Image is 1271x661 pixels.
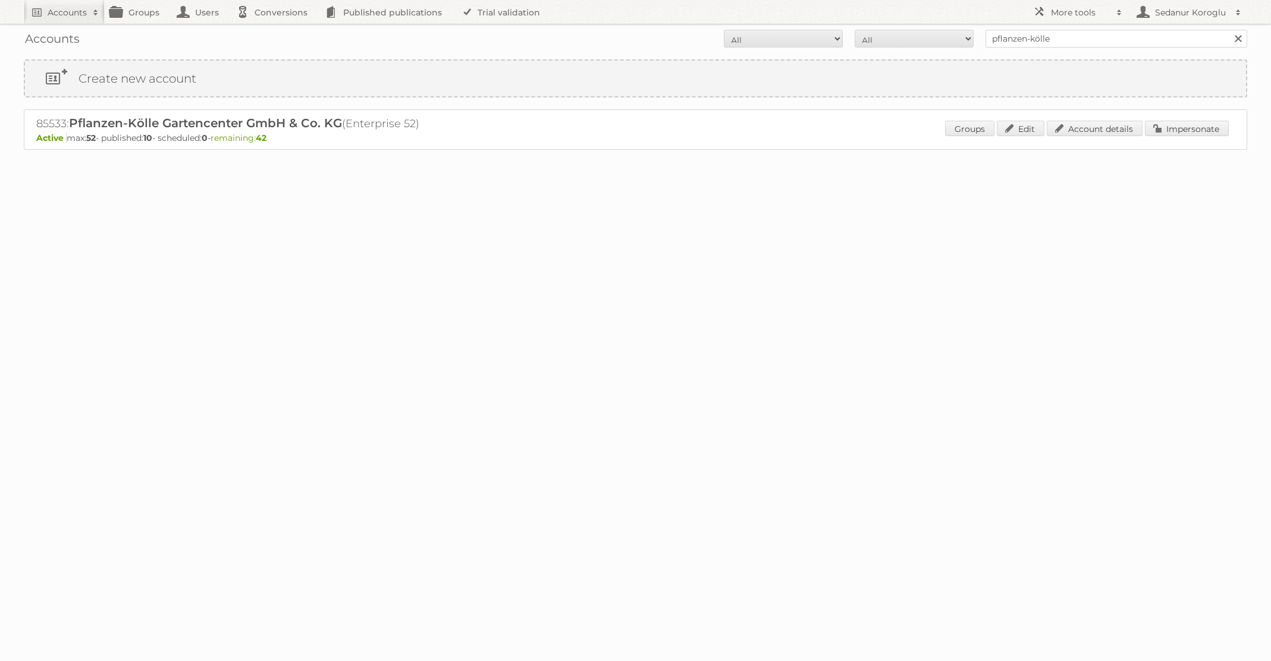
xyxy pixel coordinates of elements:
[69,116,342,130] span: Pflanzen-Kölle Gartencenter GmbH & Co. KG
[997,121,1044,136] a: Edit
[36,116,453,131] h2: 85533: (Enterprise 52)
[1145,121,1229,136] a: Impersonate
[202,133,208,143] strong: 0
[1047,121,1143,136] a: Account details
[1051,7,1110,18] h2: More tools
[36,133,67,143] span: Active
[143,133,152,143] strong: 10
[1152,7,1229,18] h2: Sedanur Koroglu
[945,121,994,136] a: Groups
[86,133,96,143] strong: 52
[48,7,87,18] h2: Accounts
[25,61,1246,96] a: Create new account
[256,133,266,143] strong: 42
[36,133,1235,143] p: max: - published: - scheduled: -
[211,133,266,143] span: remaining:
